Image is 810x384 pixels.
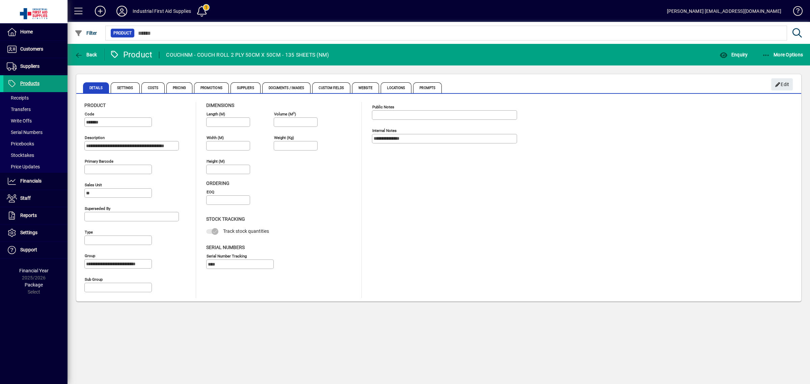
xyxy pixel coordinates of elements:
span: Products [20,81,39,86]
button: Filter [73,27,99,39]
span: Suppliers [20,63,39,69]
span: Home [20,29,33,34]
mat-label: Length (m) [207,112,225,116]
button: Profile [111,5,133,17]
span: Filter [75,30,97,36]
div: [PERSON_NAME] [EMAIL_ADDRESS][DOMAIN_NAME] [667,6,781,17]
mat-label: Description [85,135,105,140]
a: Knowledge Base [788,1,802,23]
app-page-header-button: Back [67,49,105,61]
a: Write Offs [3,115,67,127]
div: COUCHNM - COUCH ROLL 2 PLY 50CM X 50CM - 135 SHEETS (NM) [166,50,329,60]
span: Locations [381,82,411,93]
span: Financial Year [19,268,49,273]
a: Transfers [3,104,67,115]
span: Promotions [194,82,229,93]
span: Stocktakes [7,153,34,158]
mat-label: Group [85,253,95,258]
mat-label: Sales unit [85,183,102,187]
span: Product [84,103,106,108]
mat-label: Type [85,230,93,235]
a: Suppliers [3,58,67,75]
span: Prompts [413,82,442,93]
mat-label: EOQ [207,190,214,194]
button: Add [89,5,111,17]
span: More Options [762,52,803,57]
span: Details [83,82,109,93]
mat-label: Internal Notes [372,128,397,133]
span: Package [25,282,43,287]
a: Serial Numbers [3,127,67,138]
mat-label: Width (m) [207,135,224,140]
span: Website [352,82,379,93]
span: Dimensions [206,103,234,108]
button: Edit [771,78,793,90]
a: Price Updates [3,161,67,172]
mat-label: Superseded by [85,206,110,211]
span: Stock Tracking [206,216,245,222]
a: Receipts [3,92,67,104]
mat-label: Code [85,112,94,116]
a: Reports [3,207,67,224]
span: Settings [111,82,140,93]
mat-label: Primary barcode [85,159,113,164]
button: Back [73,49,99,61]
mat-label: Serial Number tracking [207,253,247,258]
a: Settings [3,224,67,241]
span: Write Offs [7,118,32,124]
span: Customers [20,46,43,52]
a: Customers [3,41,67,58]
span: Back [75,52,97,57]
button: More Options [760,49,805,61]
mat-label: Height (m) [207,159,225,164]
span: Track stock quantities [223,228,269,234]
span: Support [20,247,37,252]
span: Receipts [7,95,29,101]
span: Serial Numbers [7,130,43,135]
mat-label: Weight (Kg) [274,135,294,140]
div: Industrial First Aid Supplies [133,6,191,17]
span: Documents / Images [262,82,311,93]
a: Stocktakes [3,149,67,161]
a: Home [3,24,67,40]
span: Serial Numbers [206,245,245,250]
span: Settings [20,230,37,235]
mat-label: Public Notes [372,105,394,109]
a: Pricebooks [3,138,67,149]
mat-label: Volume (m ) [274,112,296,116]
sup: 3 [293,111,295,114]
span: Costs [141,82,165,93]
span: Ordering [206,181,230,186]
span: Staff [20,195,31,201]
span: Reports [20,213,37,218]
div: Product [110,49,153,60]
span: Product [113,30,132,36]
span: Enquiry [720,52,748,57]
span: Transfers [7,107,31,112]
span: Suppliers [231,82,261,93]
a: Support [3,242,67,258]
span: Custom Fields [312,82,350,93]
mat-label: Sub group [85,277,103,282]
button: Enquiry [718,49,749,61]
span: Financials [20,178,42,184]
a: Staff [3,190,67,207]
span: Pricing [166,82,192,93]
span: Edit [775,79,789,90]
span: Pricebooks [7,141,34,146]
span: Price Updates [7,164,40,169]
a: Financials [3,173,67,190]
